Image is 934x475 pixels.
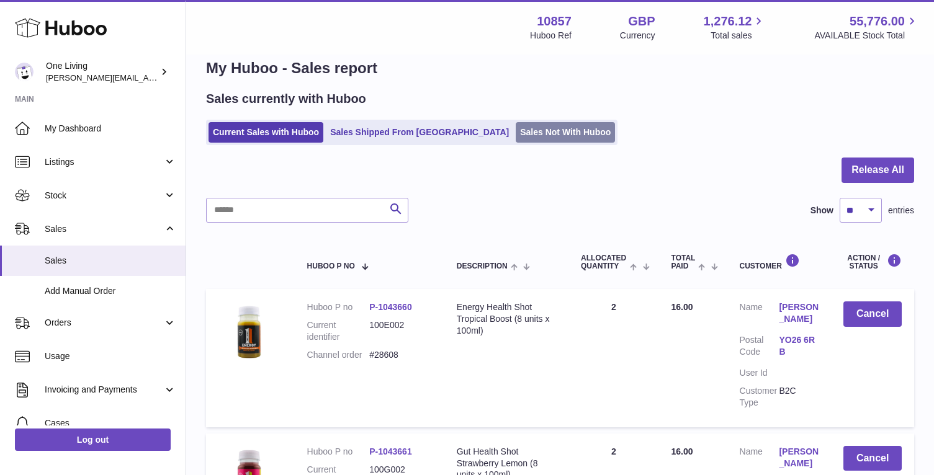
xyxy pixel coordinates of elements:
span: Cases [45,417,176,429]
strong: 10857 [537,13,572,30]
span: Huboo P no [307,262,355,270]
span: Total sales [711,30,766,42]
a: Current Sales with Huboo [209,122,323,143]
span: entries [888,205,914,216]
dt: Name [740,446,779,473]
label: Show [811,205,833,216]
strong: GBP [628,13,655,30]
dt: Postal Code [740,334,779,361]
span: Invoicing and Payments [45,384,163,396]
span: Listings [45,156,163,168]
div: Customer [740,254,819,270]
button: Cancel [843,446,902,471]
span: My Dashboard [45,123,176,135]
span: Orders [45,317,163,329]
img: 1746113565.jpg [218,301,281,363]
a: P-1043661 [369,446,412,456]
div: Currency [620,30,655,42]
span: Add Manual Order [45,285,176,297]
dt: User Id [740,367,779,379]
span: 16.00 [671,302,693,312]
span: 1,276.12 [704,13,752,30]
a: 1,276.12 Total sales [704,13,766,42]
dt: Customer Type [740,385,779,409]
button: Release All [842,158,914,183]
dd: B2C [779,385,819,409]
dt: Current identifier [307,319,370,343]
a: [PERSON_NAME] [779,301,819,325]
dd: #28608 [369,349,432,361]
dd: 100E002 [369,319,432,343]
span: ALLOCATED Quantity [581,254,627,270]
dt: Huboo P no [307,301,370,313]
div: Energy Health Shot Tropical Boost (8 units x 100ml) [457,301,556,337]
a: YO26 6RB [779,334,819,358]
a: 55,776.00 AVAILABLE Stock Total [814,13,919,42]
div: Action / Status [843,254,902,270]
div: One Living [46,60,158,84]
a: Log out [15,428,171,451]
h1: My Huboo - Sales report [206,58,914,78]
h2: Sales currently with Huboo [206,91,366,107]
span: Description [457,262,508,270]
div: Huboo Ref [530,30,572,42]
a: [PERSON_NAME] [779,446,819,469]
span: [PERSON_NAME][EMAIL_ADDRESS][DOMAIN_NAME] [46,73,249,82]
span: AVAILABLE Stock Total [814,30,919,42]
img: Jessica@oneliving.com [15,63,34,81]
dt: Name [740,301,779,328]
span: 16.00 [671,446,693,456]
span: Stock [45,190,163,202]
span: Sales [45,223,163,235]
span: Sales [45,255,176,267]
dt: Huboo P no [307,446,370,458]
td: 2 [568,289,658,427]
a: Sales Shipped From [GEOGRAPHIC_DATA] [326,122,513,143]
span: 55,776.00 [850,13,905,30]
a: P-1043660 [369,302,412,312]
span: Total paid [671,254,696,270]
button: Cancel [843,301,902,327]
a: Sales Not With Huboo [516,122,615,143]
span: Usage [45,350,176,362]
dt: Channel order [307,349,370,361]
